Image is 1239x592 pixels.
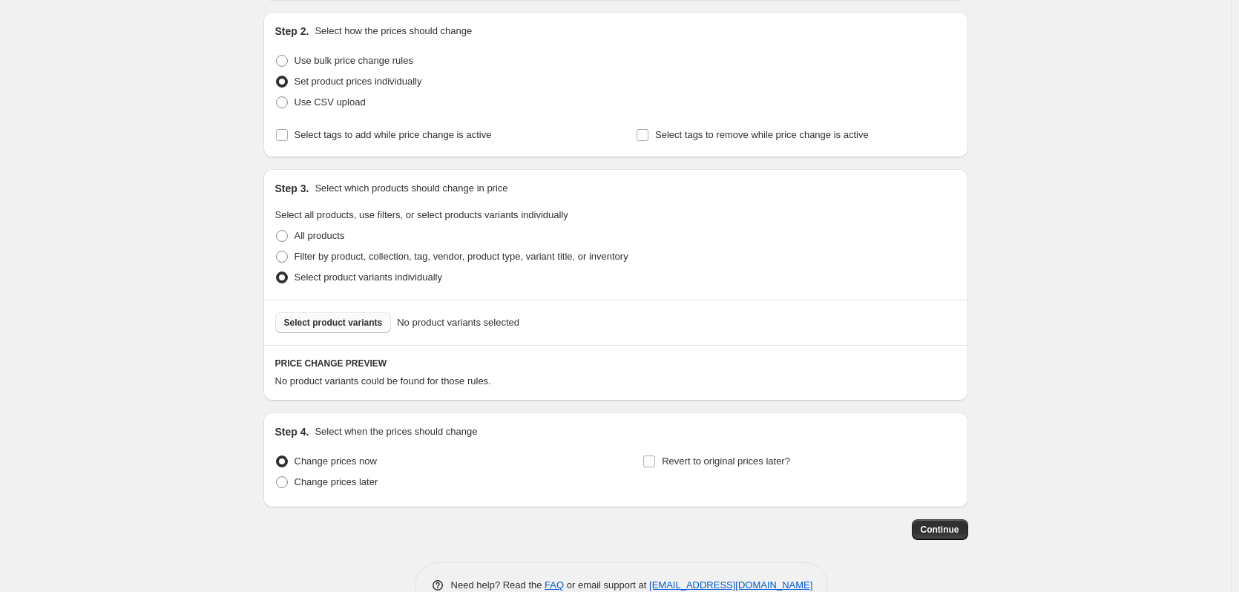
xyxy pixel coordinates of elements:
span: No product variants selected [397,315,519,330]
span: Set product prices individually [295,76,422,87]
span: Use bulk price change rules [295,55,413,66]
p: Select how the prices should change [315,24,472,39]
span: Change prices now [295,455,377,467]
span: Select product variants individually [295,272,442,283]
span: No product variants could be found for those rules. [275,375,491,387]
span: Revert to original prices later? [662,455,790,467]
a: FAQ [545,579,564,591]
span: Change prices later [295,476,378,487]
a: [EMAIL_ADDRESS][DOMAIN_NAME] [649,579,812,591]
span: Select product variants [284,317,383,329]
h2: Step 4. [275,424,309,439]
h6: PRICE CHANGE PREVIEW [275,358,956,369]
span: All products [295,230,345,241]
h2: Step 3. [275,181,309,196]
span: Select all products, use filters, or select products variants individually [275,209,568,220]
button: Continue [912,519,968,540]
span: Need help? Read the [451,579,545,591]
h2: Step 2. [275,24,309,39]
span: Use CSV upload [295,96,366,108]
span: Filter by product, collection, tag, vendor, product type, variant title, or inventory [295,251,628,262]
span: Select tags to add while price change is active [295,129,492,140]
button: Select product variants [275,312,392,333]
span: Continue [921,524,959,536]
p: Select which products should change in price [315,181,507,196]
p: Select when the prices should change [315,424,477,439]
span: or email support at [564,579,649,591]
span: Select tags to remove while price change is active [655,129,869,140]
